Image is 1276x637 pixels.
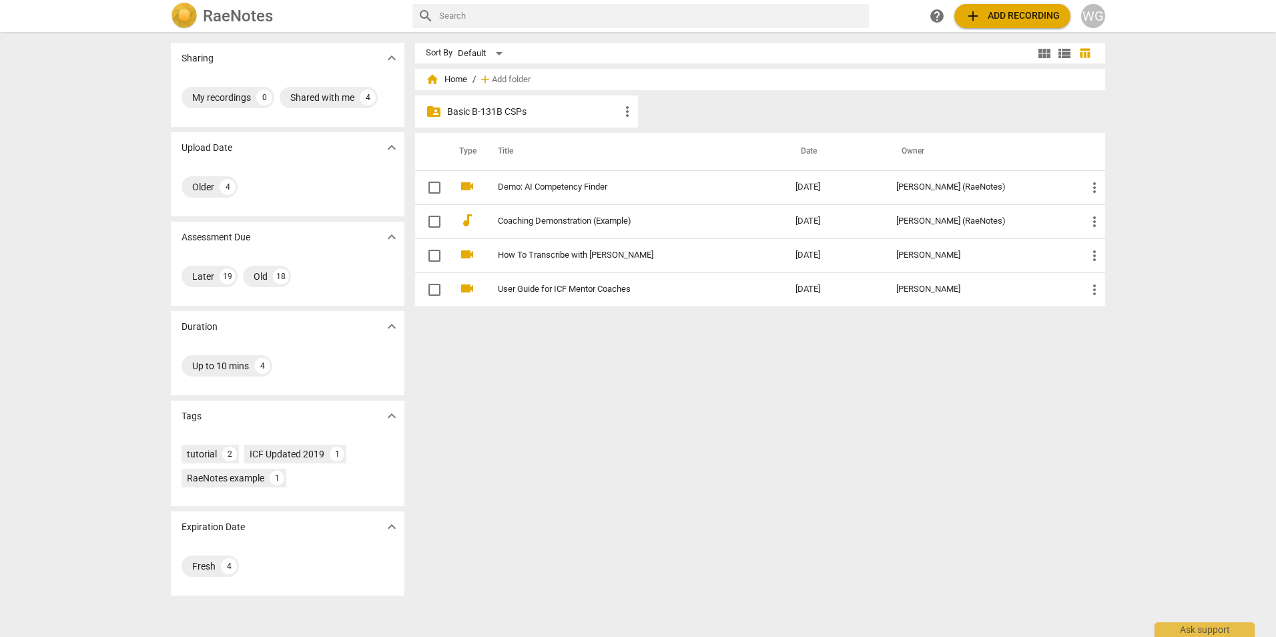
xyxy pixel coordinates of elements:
div: 18 [273,268,289,284]
div: [PERSON_NAME] (RaeNotes) [896,216,1065,226]
span: search [418,8,434,24]
a: How To Transcribe with [PERSON_NAME] [498,250,747,260]
span: home [426,73,439,86]
div: Fresh [192,560,216,573]
a: Help [925,4,949,28]
span: Add folder [492,75,531,85]
span: expand_more [384,229,400,245]
th: Owner [886,133,1076,170]
div: [PERSON_NAME] [896,250,1065,260]
div: 4 [221,558,237,574]
button: Show more [382,138,402,158]
span: add [965,8,981,24]
div: Shared with me [290,91,354,104]
div: Older [192,180,214,194]
span: expand_more [384,519,400,535]
td: [DATE] [785,204,886,238]
a: Coaching Demonstration (Example) [498,216,747,226]
span: Home [426,73,467,86]
a: Demo: AI Competency Finder [498,182,747,192]
button: Show more [382,227,402,247]
a: LogoRaeNotes [171,3,402,29]
button: Table view [1074,43,1094,63]
p: Upload Date [182,141,232,155]
span: help [929,8,945,24]
div: Later [192,270,214,283]
div: tutorial [187,447,217,461]
span: folder_shared [426,103,442,120]
span: Add recording [965,8,1060,24]
td: [DATE] [785,170,886,204]
div: Ask support [1155,622,1255,637]
div: RaeNotes example [187,471,264,485]
p: Expiration Date [182,520,245,534]
span: more_vert [1086,180,1102,196]
p: Duration [182,320,218,334]
p: Tags [182,409,202,423]
div: ICF Updated 2019 [250,447,324,461]
div: 1 [330,447,344,461]
span: expand_more [384,140,400,156]
button: List view [1054,43,1074,63]
button: Show more [382,48,402,68]
div: Up to 10 mins [192,359,249,373]
span: videocam [459,178,475,194]
span: add [478,73,492,86]
div: [PERSON_NAME] [896,284,1065,294]
span: expand_more [384,408,400,424]
div: Default [458,43,507,64]
span: videocam [459,246,475,262]
span: / [472,75,476,85]
th: Date [785,133,886,170]
th: Title [482,133,785,170]
span: videocam [459,280,475,296]
div: My recordings [192,91,251,104]
div: 1 [270,471,284,485]
h2: RaeNotes [203,7,273,25]
button: WG [1081,4,1105,28]
div: 4 [360,89,376,105]
div: Sort By [426,48,452,58]
span: table_chart [1078,47,1091,59]
span: view_module [1036,45,1052,61]
div: Old [254,270,268,283]
div: 19 [220,268,236,284]
p: Basic B-131B CSPs [447,105,619,119]
img: Logo [171,3,198,29]
button: Tile view [1034,43,1054,63]
span: audiotrack [459,212,475,228]
div: 0 [256,89,272,105]
div: [PERSON_NAME] (RaeNotes) [896,182,1065,192]
span: expand_more [384,50,400,66]
span: more_vert [1086,282,1102,298]
div: 4 [220,179,236,195]
button: Show more [382,406,402,426]
a: User Guide for ICF Mentor Coaches [498,284,747,294]
p: Assessment Due [182,230,250,244]
span: more_vert [1086,214,1102,230]
p: Sharing [182,51,214,65]
span: more_vert [619,103,635,120]
span: view_list [1056,45,1072,61]
th: Type [448,133,482,170]
td: [DATE] [785,238,886,272]
input: Search [439,5,864,27]
span: more_vert [1086,248,1102,264]
td: [DATE] [785,272,886,306]
button: Show more [382,517,402,537]
span: expand_more [384,318,400,335]
div: 2 [222,447,237,461]
div: 4 [254,358,270,374]
button: Upload [954,4,1070,28]
button: Show more [382,316,402,337]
